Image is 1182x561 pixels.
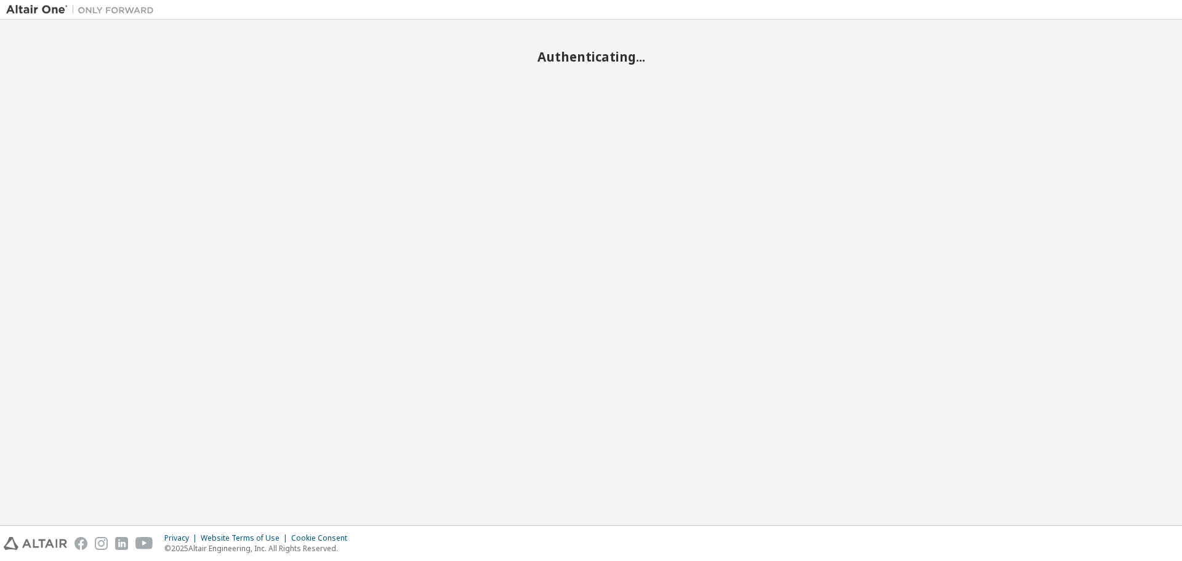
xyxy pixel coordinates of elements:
div: Cookie Consent [291,533,355,543]
img: altair_logo.svg [4,537,67,550]
img: linkedin.svg [115,537,128,550]
img: youtube.svg [135,537,153,550]
img: facebook.svg [74,537,87,550]
img: instagram.svg [95,537,108,550]
div: Privacy [164,533,201,543]
div: Website Terms of Use [201,533,291,543]
img: Altair One [6,4,160,16]
p: © 2025 Altair Engineering, Inc. All Rights Reserved. [164,543,355,554]
h2: Authenticating... [6,49,1176,65]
